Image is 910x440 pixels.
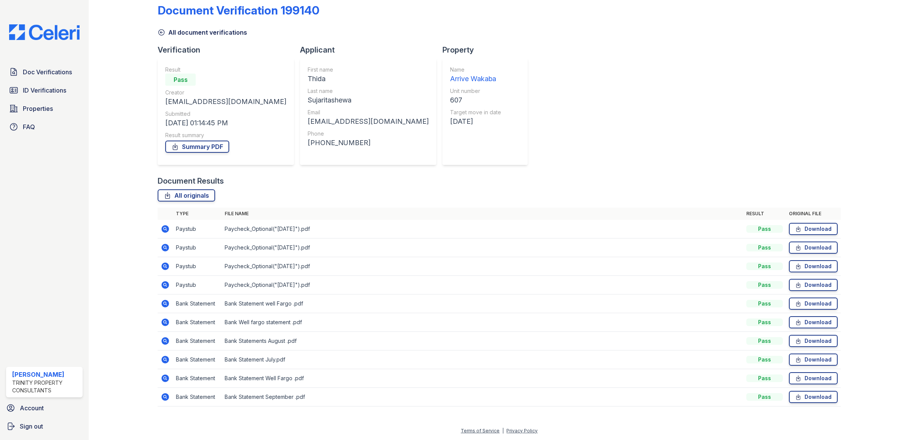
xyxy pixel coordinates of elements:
[173,238,222,257] td: Paystub
[450,116,501,127] div: [DATE]
[746,337,783,345] div: Pass
[173,369,222,388] td: Bank Statement
[6,119,83,134] a: FAQ
[461,428,500,434] a: Terms of Service
[308,109,429,116] div: Email
[165,141,229,153] a: Summary PDF
[23,122,35,131] span: FAQ
[173,332,222,350] td: Bank Statement
[308,66,429,74] div: First name
[746,262,783,270] div: Pass
[222,238,743,257] td: Paycheck_Optional("[DATE]").pdf
[173,220,222,238] td: Paystub
[746,300,783,307] div: Pass
[746,318,783,326] div: Pass
[506,428,538,434] a: Privacy Policy
[173,294,222,313] td: Bank Statement
[789,298,838,310] a: Download
[450,109,501,116] div: Target move in date
[6,83,83,98] a: ID Verifications
[165,131,286,139] div: Result summary
[789,279,838,291] a: Download
[308,138,429,148] div: [PHONE_NUMBER]
[6,101,83,116] a: Properties
[743,208,786,220] th: Result
[746,356,783,363] div: Pass
[165,118,286,128] div: [DATE] 01:14:45 PM
[789,391,838,403] a: Download
[300,45,442,55] div: Applicant
[746,281,783,289] div: Pass
[173,257,222,276] td: Paystub
[23,67,72,77] span: Doc Verifications
[746,225,783,233] div: Pass
[789,260,838,272] a: Download
[308,74,429,84] div: Thida
[165,66,286,74] div: Result
[308,130,429,138] div: Phone
[165,74,196,86] div: Pass
[450,66,501,74] div: Name
[789,242,838,254] a: Download
[158,189,215,202] a: All originals
[6,64,83,80] a: Doc Verifications
[786,208,841,220] th: Original file
[222,313,743,332] td: Bank Well fargo statement .pdf
[165,89,286,96] div: Creator
[789,372,838,384] a: Download
[222,388,743,406] td: Bank Statement September .pdf
[222,294,743,313] td: Bank Statement well Fargo .pdf
[746,374,783,382] div: Pass
[158,3,319,17] div: Document Verification 199140
[12,370,80,379] div: [PERSON_NAME]
[222,369,743,388] td: Bank Statement Well Fargo .pdf
[222,276,743,294] td: Paycheck_Optional("[DATE]").pdf
[165,110,286,118] div: Submitted
[222,220,743,238] td: Paycheck_Optional("[DATE]").pdf
[165,96,286,107] div: [EMAIL_ADDRESS][DOMAIN_NAME]
[173,350,222,369] td: Bank Statement
[3,419,86,434] a: Sign out
[173,276,222,294] td: Paystub
[23,104,53,113] span: Properties
[746,244,783,251] div: Pass
[746,393,783,401] div: Pass
[222,208,743,220] th: File name
[789,223,838,235] a: Download
[12,379,80,394] div: Trinity Property Consultants
[450,95,501,106] div: 607
[173,313,222,332] td: Bank Statement
[23,86,66,95] span: ID Verifications
[222,257,743,276] td: Paycheck_Optional("[DATE]").pdf
[3,24,86,40] img: CE_Logo_Blue-a8612792a0a2168367f1c8372b55b34899dd931a85d93a1a3d3e32e68fde9ad4.png
[450,66,501,84] a: Name Arrive Wakaba
[158,28,247,37] a: All document verifications
[308,87,429,95] div: Last name
[502,428,504,434] div: |
[450,74,501,84] div: Arrive Wakaba
[308,95,429,106] div: Sujaritashewa
[20,403,44,413] span: Account
[20,422,43,431] span: Sign out
[173,208,222,220] th: Type
[158,176,224,186] div: Document Results
[789,335,838,347] a: Download
[173,388,222,406] td: Bank Statement
[3,400,86,416] a: Account
[789,316,838,328] a: Download
[789,354,838,366] a: Download
[222,350,743,369] td: Bank Statement July.pdf
[450,87,501,95] div: Unit number
[308,116,429,127] div: [EMAIL_ADDRESS][DOMAIN_NAME]
[222,332,743,350] td: Bank Statements August .pdf
[442,45,534,55] div: Property
[158,45,300,55] div: Verification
